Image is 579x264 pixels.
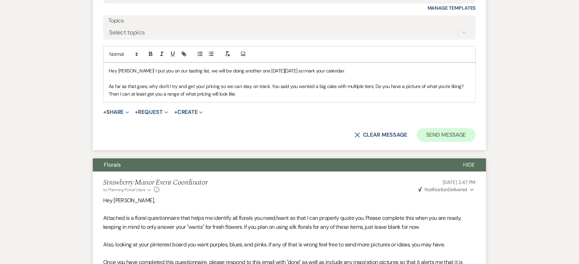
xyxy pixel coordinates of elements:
label: Topics [108,16,471,26]
button: Share [103,109,129,115]
a: Manage Templates [428,5,476,11]
span: to: Planning Portal Users [103,187,146,193]
span: Hide [463,161,475,168]
span: + [103,109,106,115]
p: Hey [PERSON_NAME], [103,196,476,205]
button: Request [135,109,168,115]
p: Hey [PERSON_NAME]! I put you on our tasting list, we will be doing another one [DATE][DATE] so ma... [109,67,470,75]
p: Attached is a floral questionnaire that helps me identify all florals you need/want so that I can... [103,214,476,231]
span: Florals [104,161,121,168]
button: NotificationDelivered [418,186,476,193]
span: Delivered [419,186,468,193]
span: + [135,109,138,115]
h5: Strawberry Manor Event Coordinator [103,178,208,187]
button: to: Planning Portal Users [103,187,152,193]
button: Clear message [355,132,407,138]
button: Florals [93,158,452,172]
button: Send Message [417,128,476,142]
button: Hide [452,158,486,172]
p: As far as that goes, why don't I try and get your pricing so we can stay on track. You said you w... [109,82,470,98]
p: Also, looking at your pinterest board you want purples, blues, and pinks. If any of that is wrong... [103,240,476,249]
span: [DATE] 2:47 PM [443,179,476,185]
button: Create [174,109,203,115]
div: Select topics [109,28,145,37]
span: + [174,109,177,115]
span: Notification [425,186,448,193]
